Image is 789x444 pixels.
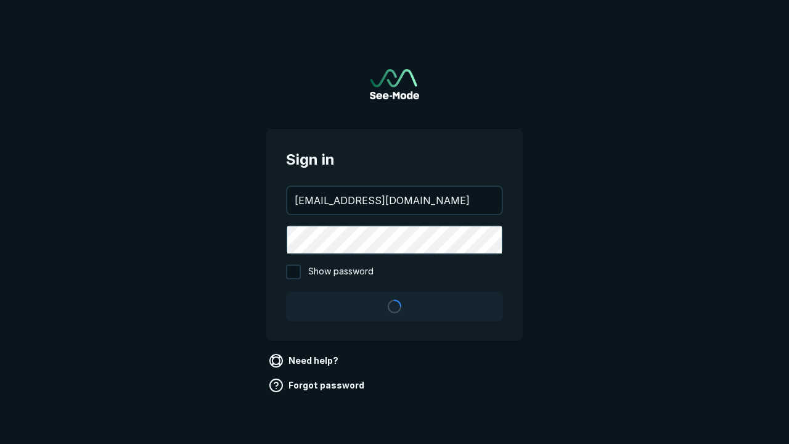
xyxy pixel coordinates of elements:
a: Forgot password [266,376,369,395]
a: Need help? [266,351,343,371]
span: Sign in [286,149,503,171]
img: See-Mode Logo [370,69,419,99]
input: your@email.com [287,187,502,214]
span: Show password [308,265,374,279]
a: Go to sign in [370,69,419,99]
